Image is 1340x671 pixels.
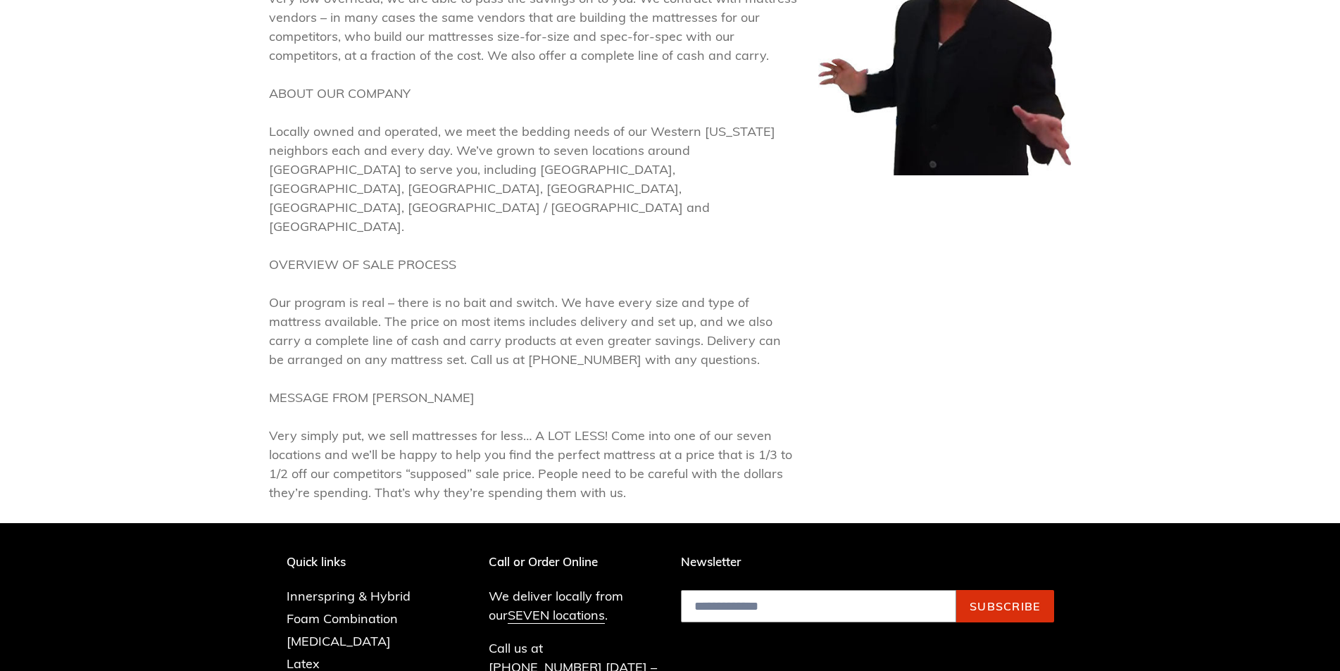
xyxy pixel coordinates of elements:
a: Innerspring & Hybrid [287,588,411,604]
span: Subscribe [970,599,1041,613]
a: [MEDICAL_DATA] [287,633,391,649]
p: Quick links [287,555,432,569]
input: Email address [681,590,956,622]
a: Foam Combination [287,610,398,627]
a: SEVEN locations [508,607,605,624]
button: Subscribe [956,590,1054,622]
p: Call or Order Online [489,555,660,569]
p: Newsletter [681,555,1054,569]
p: We deliver locally from our . [489,587,660,625]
